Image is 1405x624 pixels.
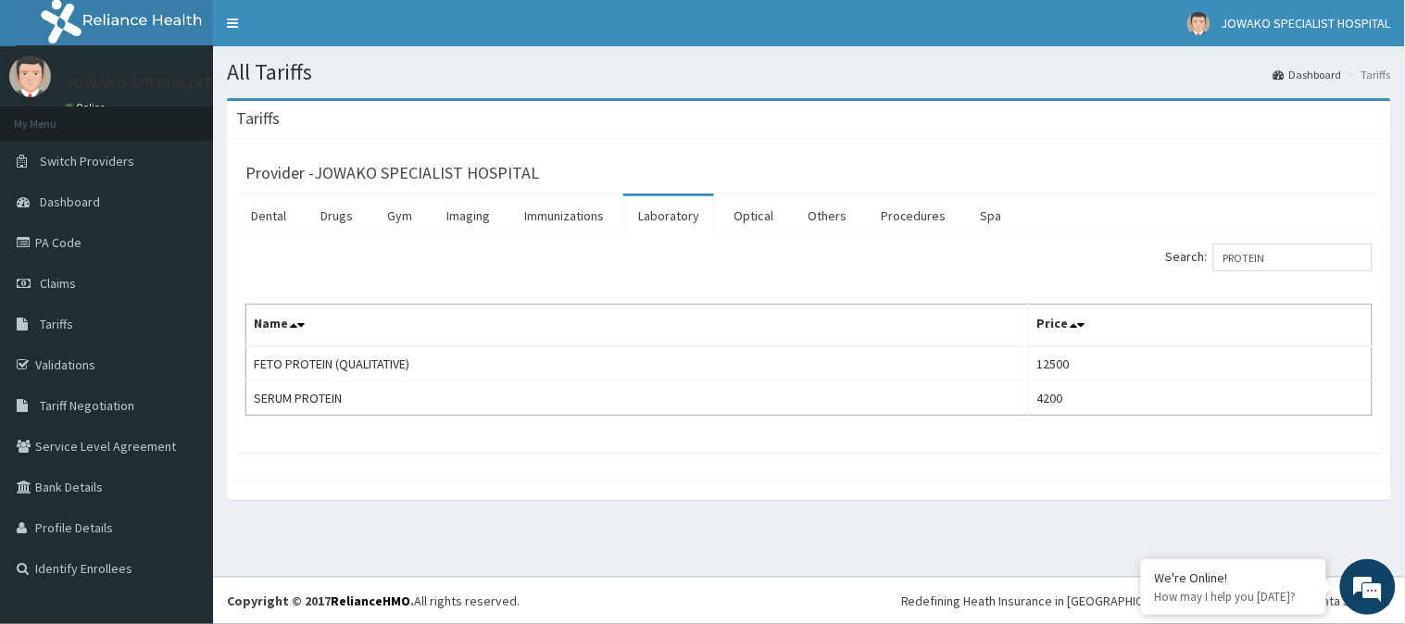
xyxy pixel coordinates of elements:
[40,153,134,169] span: Switch Providers
[65,75,289,92] p: JOWAKO SPECIALIST HOSPITAL
[719,196,788,235] a: Optical
[227,593,414,609] strong: Copyright © 2017 .
[304,9,348,54] div: Minimize live chat window
[40,193,100,210] span: Dashboard
[245,165,539,181] h3: Provider - JOWAKO SPECIALIST HOSPITAL
[1029,305,1372,347] th: Price
[227,60,1391,84] h1: All Tariffs
[1155,589,1312,605] p: How may I help you today?
[236,196,301,235] a: Dental
[40,397,134,414] span: Tariff Negotiation
[1155,569,1312,586] div: We're Online!
[236,110,280,127] h3: Tariffs
[246,346,1030,381] td: FETO PROTEIN (QUALITATIVE)
[306,196,368,235] a: Drugs
[9,422,353,487] textarea: Type your message and hit 'Enter'
[372,196,427,235] a: Gym
[331,593,410,609] a: RelianceHMO
[1273,67,1342,82] a: Dashboard
[1222,15,1391,31] span: JOWAKO SPECIALIST HOSPITAL
[40,275,76,292] span: Claims
[107,192,256,379] span: We're online!
[432,196,505,235] a: Imaging
[96,104,311,128] div: Chat with us now
[65,101,109,114] a: Online
[1029,381,1372,416] td: 4200
[1166,243,1373,271] label: Search:
[9,56,51,97] img: User Image
[901,592,1391,610] div: Redefining Heath Insurance in [GEOGRAPHIC_DATA] using Telemedicine and Data Science!
[793,196,861,235] a: Others
[1029,346,1372,381] td: 12500
[34,93,75,139] img: d_794563401_company_1708531726252_794563401
[866,196,961,235] a: Procedures
[1213,243,1373,271] input: Search:
[623,196,714,235] a: Laboratory
[966,196,1017,235] a: Spa
[1344,67,1391,82] li: Tariffs
[509,196,619,235] a: Immunizations
[246,381,1030,416] td: SERUM PROTEIN
[246,305,1030,347] th: Name
[40,316,73,332] span: Tariffs
[213,577,1405,624] footer: All rights reserved.
[1187,12,1211,35] img: User Image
